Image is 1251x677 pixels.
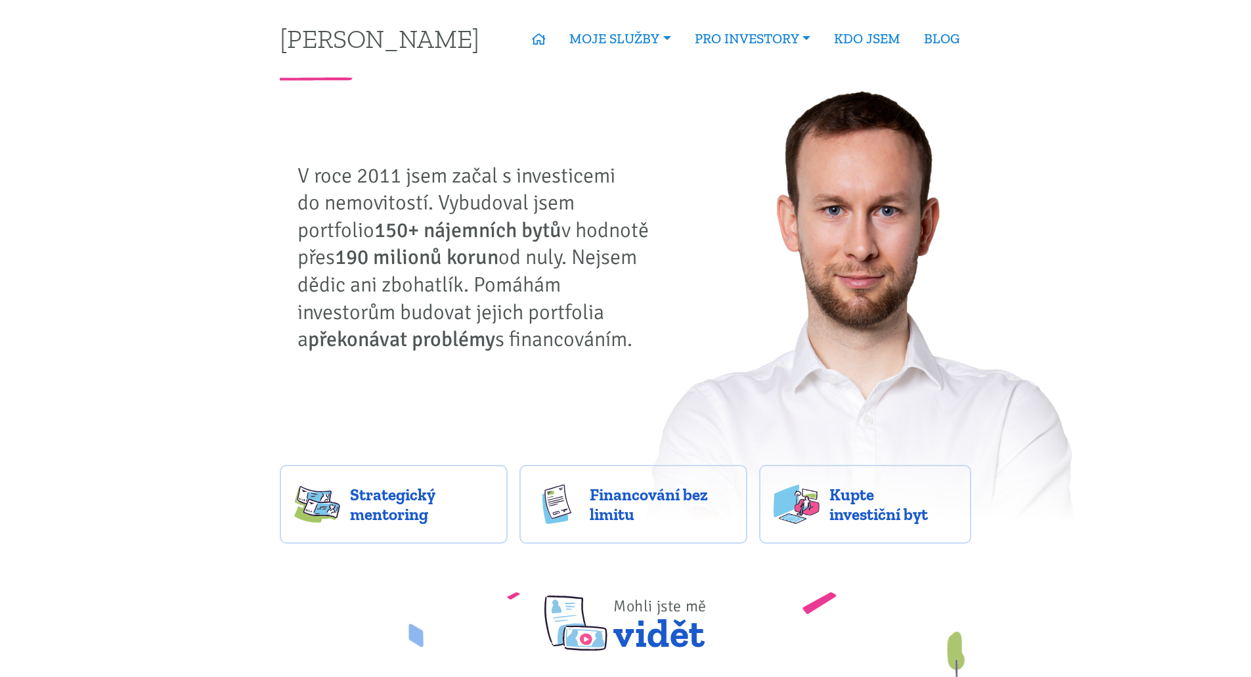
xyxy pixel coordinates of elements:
[297,162,659,353] p: V roce 2011 jsem začal s investicemi do nemovitostí. Vybudoval jsem portfolio v hodnotě přes od n...
[613,580,707,651] span: vidět
[683,24,822,54] a: PRO INVESTORY
[280,26,479,51] a: [PERSON_NAME]
[774,485,820,524] img: flats
[590,485,733,524] span: Financování bez limitu
[534,485,580,524] img: finance
[613,596,707,616] span: Mohli jste mě
[558,24,682,54] a: MOJE SLUŽBY
[280,465,508,544] a: Strategický mentoring
[308,326,495,352] strong: překonávat problémy
[350,485,493,524] span: Strategický mentoring
[294,485,340,524] img: strategy
[822,24,912,54] a: KDO JSEM
[519,465,747,544] a: Financování bez limitu
[759,465,971,544] a: Kupte investiční byt
[335,244,498,270] strong: 190 milionů korun
[829,485,957,524] span: Kupte investiční byt
[912,24,971,54] a: BLOG
[374,217,561,243] strong: 150+ nájemních bytů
